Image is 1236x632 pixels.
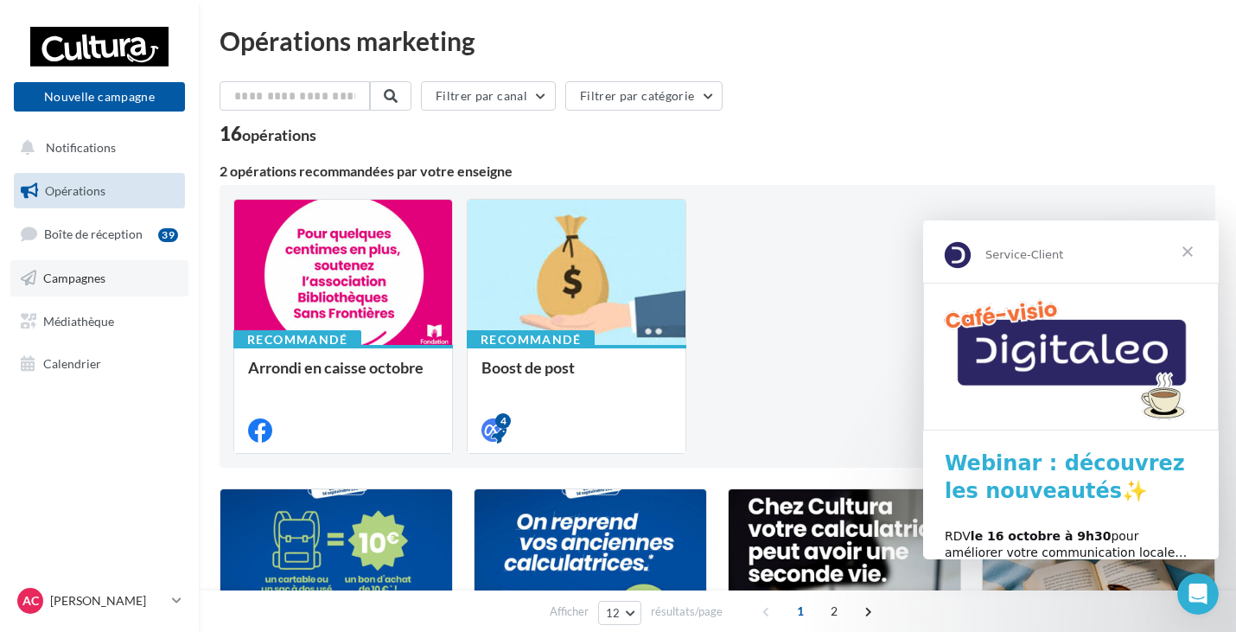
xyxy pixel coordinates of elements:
[787,597,814,625] span: 1
[220,164,1215,178] div: 2 opérations recommandées par votre enseigne
[651,603,723,620] span: résultats/page
[22,592,39,610] span: AC
[10,346,188,382] a: Calendrier
[14,584,185,617] a: AC [PERSON_NAME]
[233,330,361,349] div: Recommandé
[43,313,114,328] span: Médiathèque
[45,183,105,198] span: Opérations
[495,413,511,429] div: 4
[10,173,188,209] a: Opérations
[220,124,316,144] div: 16
[421,81,556,111] button: Filtrer par canal
[22,308,274,359] div: RDV pour améliorer votre communication locale… et attirer plus de clients !
[481,359,672,393] div: Boost de post
[820,597,848,625] span: 2
[14,82,185,112] button: Nouvelle campagne
[565,81,723,111] button: Filtrer par catégorie
[48,309,188,322] b: le 16 octobre à 9h30
[44,227,143,241] span: Boîte de réception
[467,330,595,349] div: Recommandé
[598,601,642,625] button: 12
[550,603,589,620] span: Afficher
[43,356,101,371] span: Calendrier
[158,228,178,242] div: 39
[50,592,165,610] p: [PERSON_NAME]
[43,271,105,285] span: Campagnes
[248,359,438,393] div: Arrondi en caisse octobre
[220,28,1215,54] div: Opérations marketing
[242,127,316,143] div: opérations
[46,140,116,155] span: Notifications
[10,215,188,252] a: Boîte de réception39
[10,130,182,166] button: Notifications
[923,220,1219,559] iframe: Intercom live chat message
[1177,573,1219,615] iframe: Intercom live chat
[606,606,621,620] span: 12
[10,303,188,340] a: Médiathèque
[10,260,188,297] a: Campagnes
